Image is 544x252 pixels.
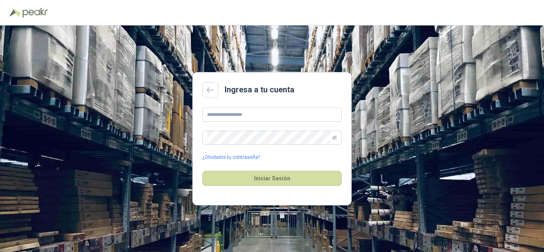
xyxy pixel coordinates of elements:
button: Iniciar Sesión [202,171,342,186]
img: Logo [10,9,21,17]
span: eye-invisible [332,135,337,140]
img: Peakr [22,8,48,18]
h2: Ingresa a tu cuenta [225,84,294,96]
a: ¿Olvidaste tu contraseña? [202,154,260,161]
